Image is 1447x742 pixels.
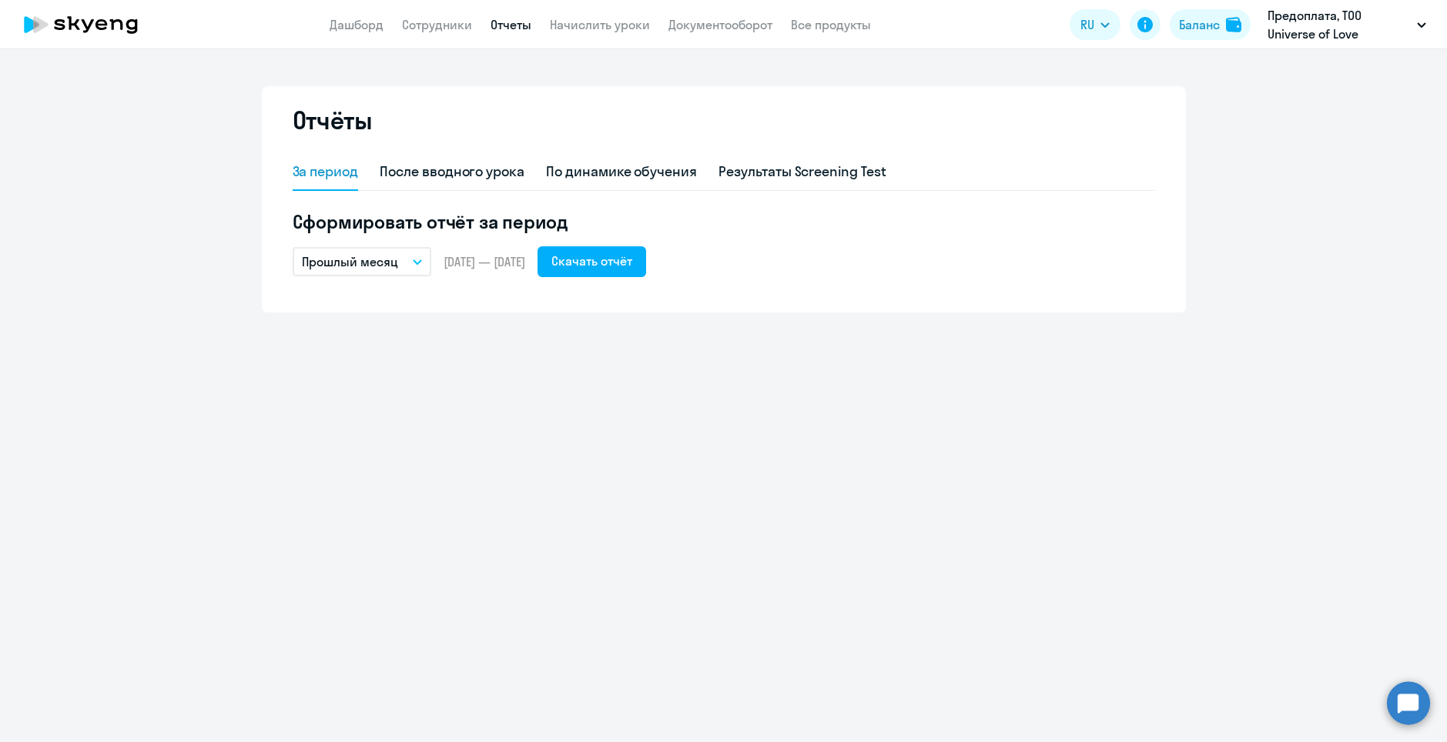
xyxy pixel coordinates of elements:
[491,17,531,32] a: Отчеты
[718,162,886,182] div: Результаты Screening Test
[1268,6,1411,43] p: Предоплата, ТОО Universe of Love (Универсе оф лове)
[1179,15,1220,34] div: Баланс
[1070,9,1120,40] button: RU
[1170,9,1251,40] button: Балансbalance
[293,105,373,135] h2: Отчёты
[402,17,472,32] a: Сотрудники
[668,17,772,32] a: Документооборот
[546,162,697,182] div: По динамике обучения
[550,17,650,32] a: Начислить уроки
[791,17,871,32] a: Все продукты
[1260,6,1434,43] button: Предоплата, ТОО Universe of Love (Универсе оф лове)
[302,252,398,271] p: Прошлый месяц
[551,252,632,270] div: Скачать отчёт
[1080,15,1094,34] span: RU
[293,162,359,182] div: За период
[444,253,525,270] span: [DATE] — [DATE]
[538,246,646,277] button: Скачать отчёт
[380,162,524,182] div: После вводного урока
[293,247,431,276] button: Прошлый месяц
[1226,17,1241,32] img: balance
[293,209,1155,234] h5: Сформировать отчёт за период
[330,17,384,32] a: Дашборд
